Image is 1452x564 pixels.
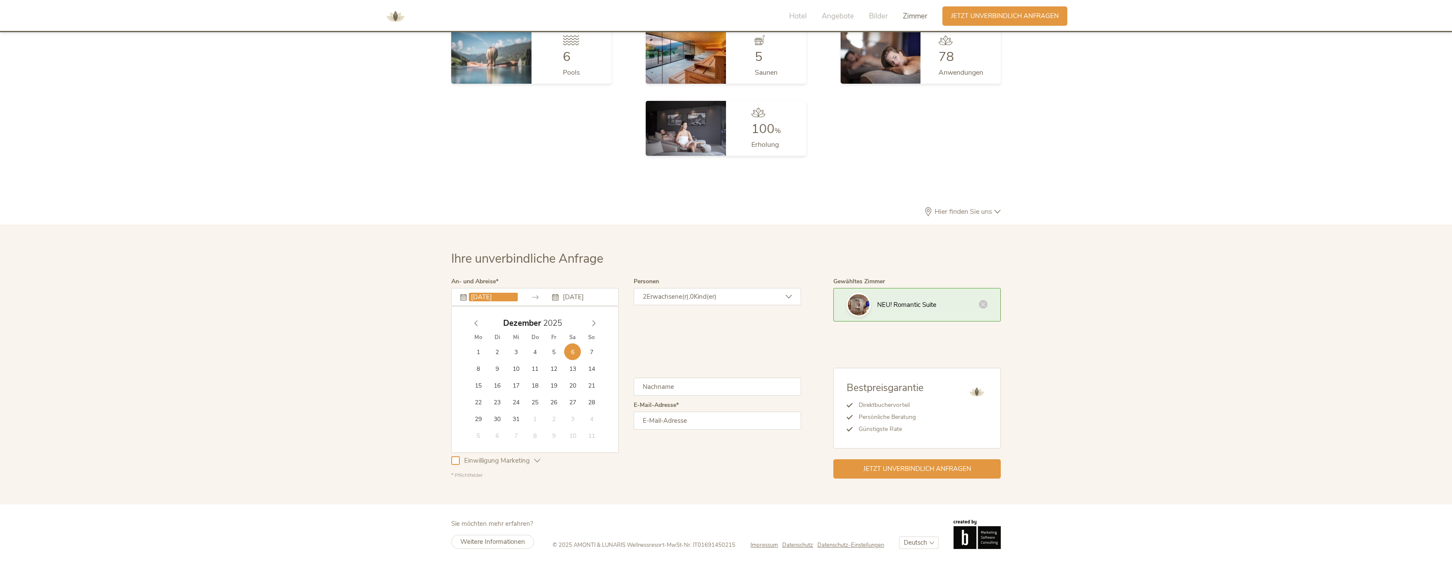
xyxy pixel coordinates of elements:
span: Einwilligung Marketing [460,456,534,465]
span: Dezember 24, 2025 [507,394,524,410]
span: Dezember 9, 2025 [489,360,506,377]
span: Dezember 17, 2025 [507,377,524,394]
span: Dezember 4, 2025 [526,343,543,360]
span: Dezember 14, 2025 [583,360,600,377]
span: Mi [507,335,526,340]
span: © 2025 AMONTI & LUNARIS Wellnessresort [553,541,664,549]
li: Günstigste Rate [853,423,923,435]
span: Weitere Informationen [460,537,525,546]
span: 0 [690,292,694,301]
li: Persönliche Beratung [853,411,923,423]
span: Januar 5, 2026 [470,427,487,444]
span: Januar 1, 2026 [526,410,543,427]
span: Januar 8, 2026 [526,427,543,444]
span: Impressum [750,541,778,549]
span: Sa [563,335,582,340]
span: Hier finden Sie uns [933,208,994,215]
span: Dezember 30, 2025 [489,410,506,427]
span: Dezember 19, 2025 [545,377,562,394]
span: Dezember 26, 2025 [545,394,562,410]
a: Datenschutz-Einstellungen [817,541,884,549]
span: Do [526,335,544,340]
span: Anwendungen [939,68,983,77]
span: Januar 7, 2026 [507,427,524,444]
span: Dezember 23, 2025 [489,394,506,410]
span: Januar 3, 2026 [564,410,581,427]
span: 2 [643,292,647,301]
span: Januar 6, 2026 [489,427,506,444]
span: Erholung [751,140,779,149]
a: Datenschutz [782,541,817,549]
span: Hotel [789,11,807,21]
span: Erwachsene(r), [647,292,690,301]
input: Anreise [469,293,518,301]
span: Dezember 3, 2025 [507,343,524,360]
span: Dezember 11, 2025 [526,360,543,377]
span: Dezember 25, 2025 [526,394,543,410]
div: * Pflichtfelder [451,472,801,479]
span: Dezember 1, 2025 [470,343,487,360]
input: E-Mail-Adresse [634,412,801,430]
span: Zimmer [903,11,927,21]
span: Januar 4, 2026 [583,410,600,427]
span: So [582,335,601,340]
span: Dezember 12, 2025 [545,360,562,377]
span: Datenschutz [782,541,813,549]
span: Dezember 8, 2025 [470,360,487,377]
span: Januar 10, 2026 [564,427,581,444]
li: Direktbuchervorteil [853,399,923,411]
label: An- und Abreise [451,279,498,285]
span: 5 [755,48,762,66]
span: Jetzt unverbindlich anfragen [951,12,1059,21]
span: Bilder [869,11,888,21]
span: NEU! Romantic Suite [877,300,936,309]
input: Abreise [561,293,610,301]
span: Dezember 13, 2025 [564,360,581,377]
label: Personen [634,279,659,285]
span: Dezember 28, 2025 [583,394,600,410]
span: Dezember [503,319,541,327]
span: Dezember 18, 2025 [526,377,543,394]
span: Januar 2, 2026 [545,410,562,427]
span: Dezember 29, 2025 [470,410,487,427]
span: Saunen [755,68,778,77]
img: Brandnamic GmbH | Leading Hospitality Solutions [954,520,1001,549]
a: AMONTI & LUNARIS Wellnessresort [383,13,408,19]
span: Dezember 7, 2025 [583,343,600,360]
span: Kind(er) [694,292,717,301]
span: Dezember 6, 2025 [564,343,581,360]
span: Dezember 15, 2025 [470,377,487,394]
span: Dezember 16, 2025 [489,377,506,394]
span: Dezember 5, 2025 [545,343,562,360]
span: - [664,541,667,549]
span: Di [488,335,507,340]
span: Dezember 10, 2025 [507,360,524,377]
a: Weitere Informationen [451,535,534,549]
span: % [775,126,781,136]
input: Nachname [634,378,801,396]
span: 100 [751,120,775,138]
span: Pools [563,68,580,77]
span: Dezember 27, 2025 [564,394,581,410]
span: Bestpreisgarantie [847,381,923,394]
a: Impressum [750,541,782,549]
span: 6 [563,48,571,66]
span: Dezember 20, 2025 [564,377,581,394]
span: Dezember 22, 2025 [470,394,487,410]
span: Ihre unverbindliche Anfrage [451,250,603,267]
span: Januar 11, 2026 [583,427,600,444]
img: Ihre unverbindliche Anfrage [848,294,869,315]
input: Year [541,318,569,329]
span: Dezember 31, 2025 [507,410,524,427]
label: E-Mail-Adresse [634,402,679,408]
span: 78 [939,48,954,66]
img: AMONTI & LUNARIS Wellnessresort [383,3,408,29]
span: Sie möchten mehr erfahren? [451,519,533,528]
span: Dezember 2, 2025 [489,343,506,360]
span: Jetzt unverbindlich anfragen [863,464,971,473]
span: Fr [544,335,563,340]
img: AMONTI & LUNARIS Wellnessresort [966,381,987,403]
span: MwSt-Nr. IT01691450215 [667,541,735,549]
